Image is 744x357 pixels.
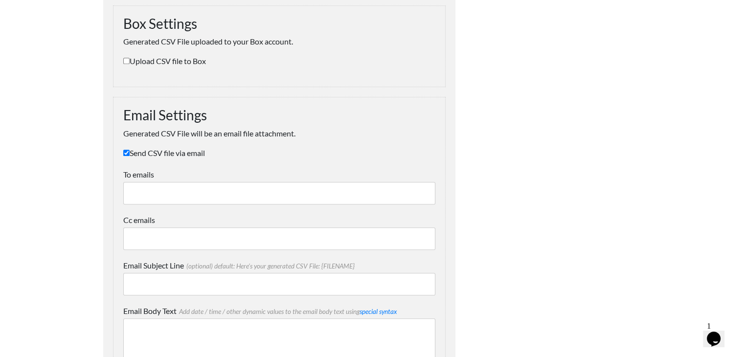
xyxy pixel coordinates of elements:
[360,308,397,315] a: special syntax
[123,305,435,317] label: Email Body Text
[703,318,734,347] iframe: chat widget
[123,16,435,32] h3: Box Settings
[123,260,435,271] label: Email Subject Line
[123,58,130,64] input: Upload CSV file to Box
[123,36,435,47] p: Generated CSV File uploaded to your Box account.
[177,308,397,315] span: Add date / time / other dynamic values to the email body text using
[123,147,435,159] label: Send CSV file via email
[184,262,355,270] span: (optional) default: Here's your generated CSV File: {FILENAME}
[123,169,435,180] label: To emails
[123,128,435,139] p: Generated CSV File will be an email file attachment.
[123,107,435,124] h3: Email Settings
[123,150,130,156] input: Send CSV file via email
[123,55,435,67] label: Upload CSV file to Box
[123,214,435,226] label: Cc emails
